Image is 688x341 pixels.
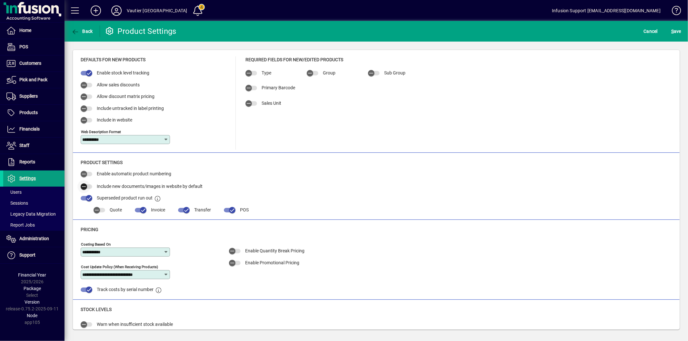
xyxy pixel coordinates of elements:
span: Settings [19,176,36,181]
span: Pick and Pack [19,77,47,82]
span: Primary Barcode [262,85,295,90]
span: Users [6,190,22,195]
mat-label: Cost Update Policy (when receiving products) [81,265,158,269]
span: S [671,29,674,34]
mat-label: Web Description Format [81,129,121,134]
a: Knowledge Base [667,1,680,22]
a: Reports [3,154,65,170]
button: Cancel [642,25,660,37]
span: Sub Group [384,70,405,75]
a: Support [3,247,65,263]
span: Group [323,70,335,75]
div: Product Settings [105,26,176,36]
span: Product Settings [81,160,123,165]
span: Cancel [644,26,658,36]
span: Enable automatic product numbering [97,171,171,176]
span: Version [25,299,40,305]
a: Products [3,105,65,121]
span: Enable Promotional Pricing [245,260,299,265]
span: Support [19,252,35,258]
span: Report Jobs [6,222,35,228]
a: Administration [3,231,65,247]
a: Report Jobs [3,219,65,230]
span: Products [19,110,38,115]
mat-label: Costing Based on [81,242,111,247]
span: ave [671,26,681,36]
span: Legacy Data Migration [6,211,56,217]
span: POS [19,44,28,49]
span: Include new documents/images in website by default [97,184,203,189]
span: Enable stock level tracking [97,70,149,75]
span: Include in website [97,117,132,122]
a: POS [3,39,65,55]
span: Allow sales discounts [97,82,140,87]
span: Allow discount matrix pricing [97,94,155,99]
span: Stock Levels [81,307,112,312]
span: Pricing [81,227,98,232]
a: Legacy Data Migration [3,209,65,219]
a: Sessions [3,198,65,209]
span: Superseded product run out [97,195,153,200]
span: Include untracked in label printing [97,106,164,111]
span: Financial Year [18,272,46,278]
span: Transfer [194,207,211,212]
span: Reports [19,159,35,164]
span: Sessions [6,200,28,206]
span: POS [240,207,249,212]
span: Defaults for new products [81,57,145,62]
div: Vautier [GEOGRAPHIC_DATA] [127,5,187,16]
span: Required Fields for New/Edited Products [245,57,343,62]
div: Infusion Support [EMAIL_ADDRESS][DOMAIN_NAME] [552,5,661,16]
span: Suppliers [19,93,38,99]
button: Save [670,25,683,37]
span: Financials [19,126,40,132]
a: Staff [3,138,65,154]
span: Quote [110,207,122,212]
button: Profile [106,5,127,16]
a: Customers [3,55,65,72]
span: Customers [19,61,41,66]
button: Back [70,25,95,37]
span: Warn when insufficient stock available [97,322,173,327]
a: Users [3,187,65,198]
a: Pick and Pack [3,72,65,88]
span: Type [262,70,271,75]
span: Administration [19,236,49,241]
a: Suppliers [3,88,65,104]
a: Home [3,23,65,39]
span: Package [24,286,41,291]
span: Track costs by serial number [97,287,154,292]
span: Staff [19,143,29,148]
span: Back [71,29,93,34]
span: Node [27,313,38,318]
span: Invoice [151,207,165,212]
span: Enable Quantity Break Pricing [245,248,304,253]
button: Add [85,5,106,16]
span: Home [19,28,31,33]
app-page-header-button: Back [65,25,100,37]
a: Financials [3,121,65,137]
span: Sales Unit [262,101,281,106]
